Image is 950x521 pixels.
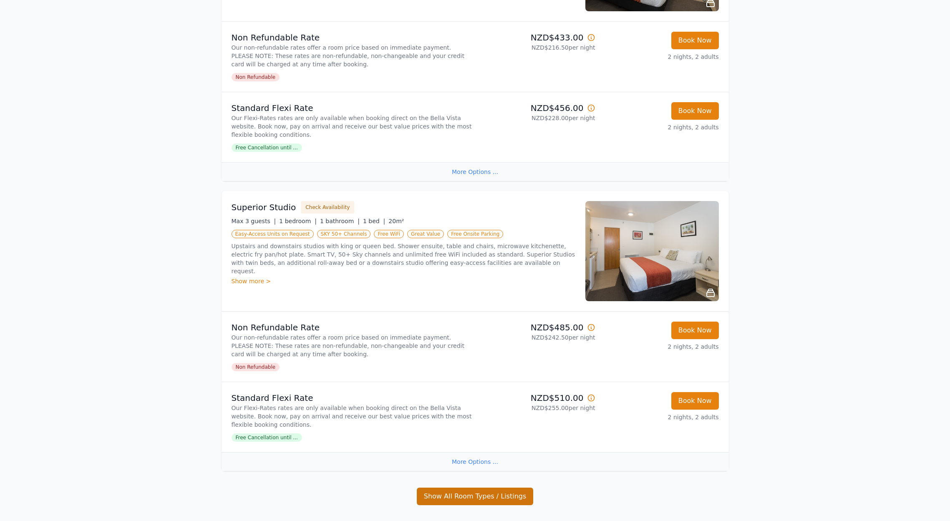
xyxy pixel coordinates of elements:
button: Show All Room Types / Listings [417,488,534,505]
p: 2 nights, 2 adults [602,413,719,421]
button: Book Now [671,102,719,120]
button: Book Now [671,392,719,410]
p: 2 nights, 2 adults [602,53,719,61]
p: Upstairs and downstairs studios with king or queen bed. Shower ensuite, table and chairs, microwa... [232,242,575,275]
p: NZD$510.00 [479,392,595,404]
p: Our Flexi-Rates rates are only available when booking direct on the Bella Vista website. Book now... [232,404,472,429]
p: NZD$242.50 per night [479,333,595,342]
p: NZD$433.00 [479,32,595,43]
span: 1 bathroom | [320,218,360,224]
span: Max 3 guests | [232,218,276,224]
span: Free Cancellation until ... [232,433,302,442]
span: Non Refundable [232,363,280,371]
p: Non Refundable Rate [232,322,472,333]
button: Book Now [671,32,719,49]
p: Our Flexi-Rates rates are only available when booking direct on the Bella Vista website. Book now... [232,114,472,139]
span: 1 bedroom | [279,218,317,224]
span: Easy-Access Units on Request [232,230,314,238]
span: Great Value [407,230,444,238]
p: NZD$485.00 [479,322,595,333]
p: Standard Flexi Rate [232,102,472,114]
span: Non Refundable [232,73,280,81]
span: Free Cancellation until ... [232,143,302,152]
span: 1 bed | [363,218,385,224]
div: More Options ... [222,162,729,181]
span: 20m² [388,218,404,224]
div: Show more > [232,277,575,285]
p: NZD$216.50 per night [479,43,595,52]
h3: Superior Studio [232,201,296,213]
button: Check Availability [301,201,354,214]
p: Non Refundable Rate [232,32,472,43]
p: Our non-refundable rates offer a room price based on immediate payment. PLEASE NOTE: These rates ... [232,43,472,68]
button: Book Now [671,322,719,339]
span: SKY 50+ Channels [317,230,371,238]
p: 2 nights, 2 adults [602,342,719,351]
p: Our non-refundable rates offer a room price based on immediate payment. PLEASE NOTE: These rates ... [232,333,472,358]
p: Standard Flexi Rate [232,392,472,404]
p: NZD$228.00 per night [479,114,595,122]
span: Free WiFi [374,230,404,238]
p: 2 nights, 2 adults [602,123,719,131]
p: NZD$255.00 per night [479,404,595,412]
span: Free Onsite Parking [447,230,503,238]
p: NZD$456.00 [479,102,595,114]
div: More Options ... [222,452,729,471]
